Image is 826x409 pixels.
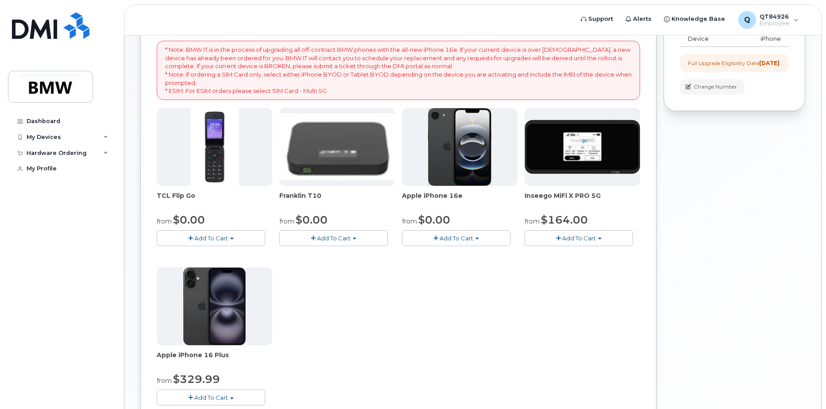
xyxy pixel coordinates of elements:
button: Add To Cart [157,390,265,405]
iframe: Messenger Launcher [787,370,819,402]
span: $0.00 [296,213,328,226]
img: iphone_16_plus.png [183,267,246,345]
span: Q [744,15,750,25]
div: Full Upgrade Eligibility Date [688,59,780,67]
img: iphone16e.png [428,108,492,186]
img: cut_small_inseego_5G.jpg [525,120,640,174]
small: from [279,217,294,225]
img: TCL_FLIP_MODE.jpg [190,108,239,186]
span: $0.00 [418,213,450,226]
div: QT84926 [732,11,805,29]
small: from [157,377,172,385]
a: Alerts [619,10,658,28]
button: Change Number [680,79,745,95]
td: Device [680,31,731,47]
span: Add To Cart [194,394,228,401]
span: Add To Cart [440,235,473,242]
a: Support [575,10,619,28]
small: from [157,217,172,225]
p: * Note: BMW IT is in the process of upgrading all off-contract BMW phones with the all-new iPhone... [165,46,632,95]
button: Add To Cart [279,230,388,246]
span: Change Number [694,83,737,91]
span: $0.00 [173,213,205,226]
small: from [402,217,417,225]
img: t10.jpg [279,113,395,180]
div: Apple iPhone 16 Plus [157,351,272,368]
small: from [525,217,540,225]
div: Apple iPhone 16e [402,191,517,209]
div: Franklin T10 [279,191,395,209]
button: Add To Cart [525,230,633,246]
span: Add To Cart [317,235,351,242]
span: Support [588,15,613,23]
span: Add To Cart [562,235,596,242]
button: Add To Cart [157,230,265,246]
button: Add To Cart [402,230,510,246]
div: Inseego MiFi X PRO 5G [525,191,640,209]
span: Alerts [633,15,652,23]
td: iPhone [731,31,789,47]
div: TCL Flip Go [157,191,272,209]
a: Knowledge Base [658,10,731,28]
span: Employee [760,20,789,27]
span: $329.99 [173,373,220,386]
span: QT84926 [760,13,789,20]
strong: [DATE] [759,60,780,66]
span: Knowledge Base [672,15,725,23]
span: $164.00 [541,213,588,226]
span: Add To Cart [194,235,228,242]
